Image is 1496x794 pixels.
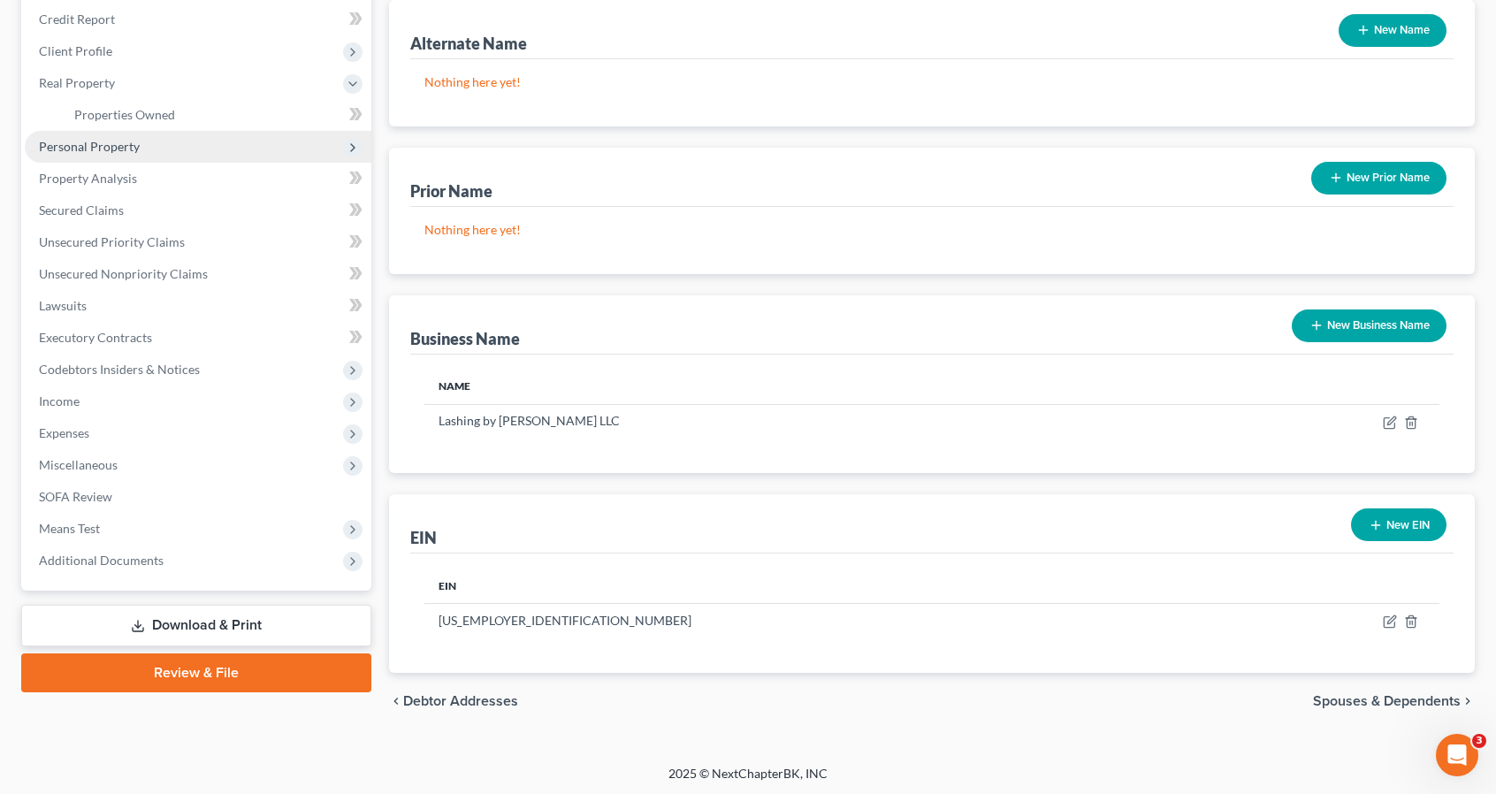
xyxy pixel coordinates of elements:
[39,75,115,90] span: Real Property
[1351,508,1446,541] button: New EIN
[410,328,520,349] div: Business Name
[1472,734,1486,748] span: 3
[410,180,492,202] div: Prior Name
[1292,309,1446,342] button: New Business Name
[39,425,89,440] span: Expenses
[410,527,437,548] div: EIN
[39,11,115,27] span: Credit Report
[21,653,371,692] a: Review & File
[39,298,87,313] span: Lawsuits
[39,521,100,536] span: Means Test
[389,694,403,708] i: chevron_left
[25,163,371,195] a: Property Analysis
[39,266,208,281] span: Unsecured Nonpriority Claims
[39,171,137,186] span: Property Analysis
[1461,694,1475,708] i: chevron_right
[424,404,1183,438] td: Lashing by [PERSON_NAME] LLC
[74,107,175,122] span: Properties Owned
[39,489,112,504] span: SOFA Review
[424,604,1235,637] td: [US_EMPLOYER_IDENTIFICATION_NUMBER]
[39,457,118,472] span: Miscellaneous
[424,73,1439,91] p: Nothing here yet!
[39,330,152,345] span: Executory Contracts
[39,234,185,249] span: Unsecured Priority Claims
[25,195,371,226] a: Secured Claims
[1436,734,1478,776] iframe: Intercom live chat
[60,99,371,131] a: Properties Owned
[21,605,371,646] a: Download & Print
[25,4,371,35] a: Credit Report
[25,258,371,290] a: Unsecured Nonpriority Claims
[1311,162,1446,195] button: New Prior Name
[25,290,371,322] a: Lawsuits
[39,362,200,377] span: Codebtors Insiders & Notices
[389,694,518,708] button: chevron_left Debtor Addresses
[25,481,371,513] a: SOFA Review
[39,393,80,408] span: Income
[39,553,164,568] span: Additional Documents
[39,202,124,218] span: Secured Claims
[1313,694,1475,708] button: Spouses & Dependents chevron_right
[424,369,1183,404] th: Name
[424,221,1439,239] p: Nothing here yet!
[39,139,140,154] span: Personal Property
[410,33,527,54] div: Alternate Name
[424,568,1235,603] th: EIN
[25,322,371,354] a: Executory Contracts
[1313,694,1461,708] span: Spouses & Dependents
[39,43,112,58] span: Client Profile
[1339,14,1446,47] button: New Name
[25,226,371,258] a: Unsecured Priority Claims
[403,694,518,708] span: Debtor Addresses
